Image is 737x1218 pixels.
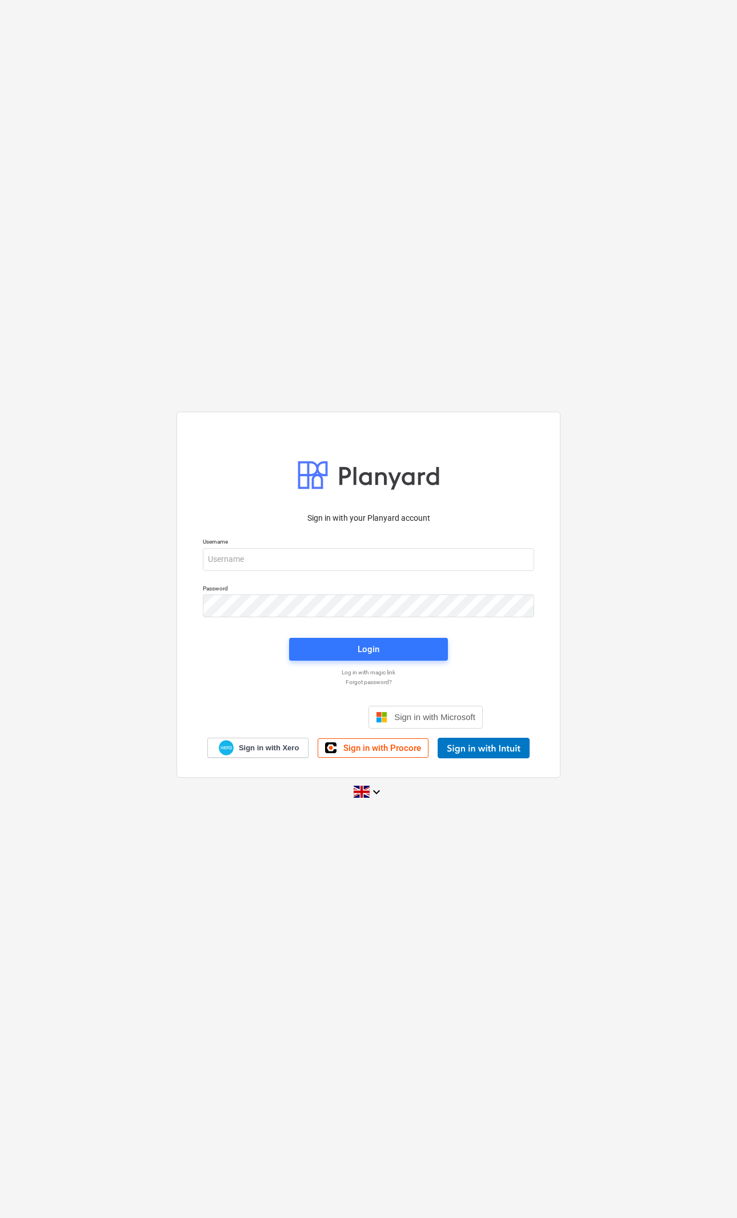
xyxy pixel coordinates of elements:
[318,738,428,758] a: Sign in with Procore
[203,585,534,594] p: Password
[358,642,379,657] div: Login
[203,512,534,524] p: Sign in with your Planyard account
[239,743,299,753] span: Sign in with Xero
[219,740,234,755] img: Xero logo
[394,712,475,722] span: Sign in with Microsoft
[289,638,448,661] button: Login
[254,705,359,730] div: Sign in with Google. Opens in new tab
[203,538,534,548] p: Username
[203,548,534,571] input: Username
[207,738,309,758] a: Sign in with Xero
[197,678,540,686] a: Forgot password?
[343,743,421,753] span: Sign in with Procore
[376,711,387,723] img: Microsoft logo
[197,669,540,676] a: Log in with magic link
[370,785,383,799] i: keyboard_arrow_down
[249,705,365,730] iframe: Sign in with Google Button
